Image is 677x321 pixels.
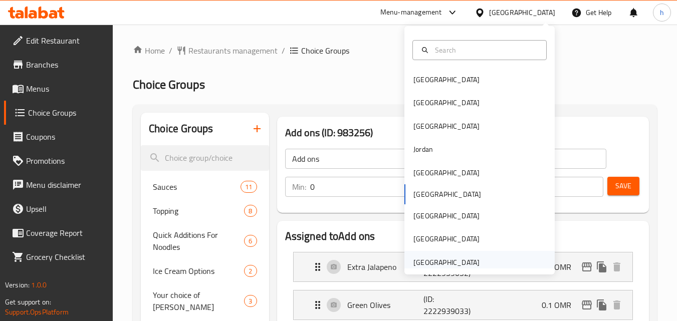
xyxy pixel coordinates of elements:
[169,45,172,57] li: /
[26,179,105,191] span: Menu disclaimer
[413,121,480,132] div: [GEOGRAPHIC_DATA]
[176,45,278,57] a: Restaurants management
[5,295,51,308] span: Get support on:
[294,252,632,281] div: Expand
[282,45,285,57] li: /
[141,259,269,283] div: Ice Cream Options2
[245,296,256,306] span: 3
[579,297,594,312] button: edit
[141,283,269,319] div: Your choice of [PERSON_NAME]3
[4,53,113,77] a: Branches
[301,45,349,57] span: Choice Groups
[31,278,47,291] span: 1.0.0
[489,7,555,18] div: [GEOGRAPHIC_DATA]
[26,203,105,215] span: Upsell
[607,177,639,195] button: Save
[4,221,113,245] a: Coverage Report
[423,293,475,317] p: (ID: 2222939033)
[413,144,433,155] div: Jordan
[4,77,113,101] a: Menus
[245,236,256,246] span: 6
[4,197,113,221] a: Upsell
[141,145,269,171] input: search
[26,35,105,47] span: Edit Restaurant
[241,181,257,193] div: Choices
[4,125,113,149] a: Coupons
[594,259,609,274] button: duplicate
[244,205,257,217] div: Choices
[26,251,105,263] span: Grocery Checklist
[244,265,257,277] div: Choices
[413,167,480,178] div: [GEOGRAPHIC_DATA]
[141,223,269,259] div: Quick Additions For Noodles6
[153,205,244,217] span: Topping
[245,266,256,276] span: 2
[153,229,244,253] span: Quick Additions For Noodles
[292,181,306,193] p: Min:
[149,121,213,136] h2: Choice Groups
[594,297,609,312] button: duplicate
[285,125,641,141] h3: Add ons (ID: 983256)
[4,101,113,125] a: Choice Groups
[285,229,641,244] h2: Assigned to Add ons
[26,227,105,239] span: Coverage Report
[431,45,540,56] input: Search
[28,107,105,119] span: Choice Groups
[153,265,244,277] span: Ice Cream Options
[26,59,105,71] span: Branches
[244,235,257,247] div: Choices
[133,45,657,57] nav: breadcrumb
[542,299,579,311] p: 0.1 OMR
[413,74,480,85] div: [GEOGRAPHIC_DATA]
[579,259,594,274] button: edit
[4,149,113,173] a: Promotions
[413,257,480,268] div: [GEOGRAPHIC_DATA]
[347,299,424,311] p: Green Olives
[245,206,256,216] span: 8
[5,278,30,291] span: Version:
[26,155,105,167] span: Promotions
[153,181,241,193] span: Sauces
[294,290,632,319] div: Expand
[5,305,69,318] a: Support.OpsPlatform
[609,259,624,274] button: delete
[413,233,480,244] div: [GEOGRAPHIC_DATA]
[660,7,664,18] span: h
[141,175,269,199] div: Sauces11
[609,297,624,312] button: delete
[26,83,105,95] span: Menus
[413,210,480,221] div: [GEOGRAPHIC_DATA]
[153,289,244,313] span: Your choice of [PERSON_NAME]
[285,248,641,286] li: Expand
[4,245,113,269] a: Grocery Checklist
[347,261,424,273] p: Extra Jalapeno
[26,131,105,143] span: Coupons
[188,45,278,57] span: Restaurants management
[542,261,579,273] p: 0.1 OMR
[380,7,442,19] div: Menu-management
[413,97,480,108] div: [GEOGRAPHIC_DATA]
[4,173,113,197] a: Menu disclaimer
[241,182,256,192] span: 11
[141,199,269,223] div: Topping8
[423,255,475,279] p: (ID: 2222939032)
[133,45,165,57] a: Home
[4,29,113,53] a: Edit Restaurant
[615,180,631,192] span: Save
[244,295,257,307] div: Choices
[133,73,205,96] span: Choice Groups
